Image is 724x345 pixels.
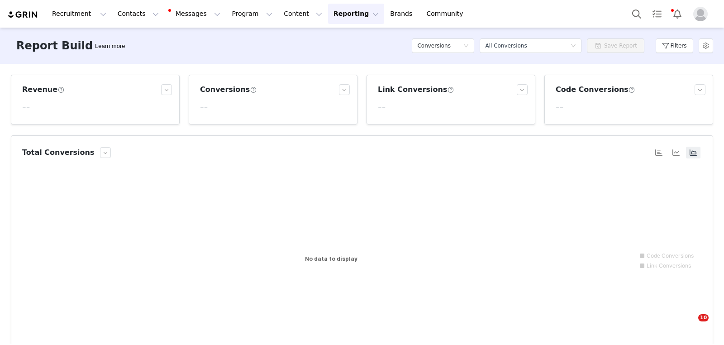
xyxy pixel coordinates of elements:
button: Contacts [112,4,164,24]
button: Notifications [667,4,687,24]
h5: -- [556,99,563,115]
h5: Conversions [417,39,451,53]
img: placeholder-profile.jpg [693,7,708,21]
button: Recruitment [47,4,112,24]
button: Content [278,4,328,24]
h3: Total Conversions [22,147,95,158]
button: Profile [688,7,717,21]
button: Reporting [328,4,384,24]
button: Search [627,4,647,24]
a: Brands [385,4,420,24]
i: icon: down [571,43,576,49]
text: No data to display [305,255,357,262]
text: Link Conversions [647,262,691,269]
img: grin logo [7,10,39,19]
h3: Code Conversions [556,84,635,95]
h5: -- [200,99,208,115]
h3: Revenue [22,84,64,95]
button: Program [226,4,278,24]
h5: -- [22,99,30,115]
iframe: Intercom live chat [680,314,701,336]
button: Save Report [587,38,644,53]
button: Filters [656,38,693,53]
h3: Conversions [200,84,257,95]
h3: Link Conversions [378,84,454,95]
a: Community [421,4,473,24]
i: icon: down [463,43,469,49]
h3: Report Builder [16,38,105,54]
h5: -- [378,99,386,115]
span: 10 [698,314,709,321]
text: Code Conversions [647,252,694,259]
div: Tooltip anchor [93,42,127,51]
div: All Conversions [485,39,527,53]
a: Tasks [647,4,667,24]
button: Messages [165,4,226,24]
